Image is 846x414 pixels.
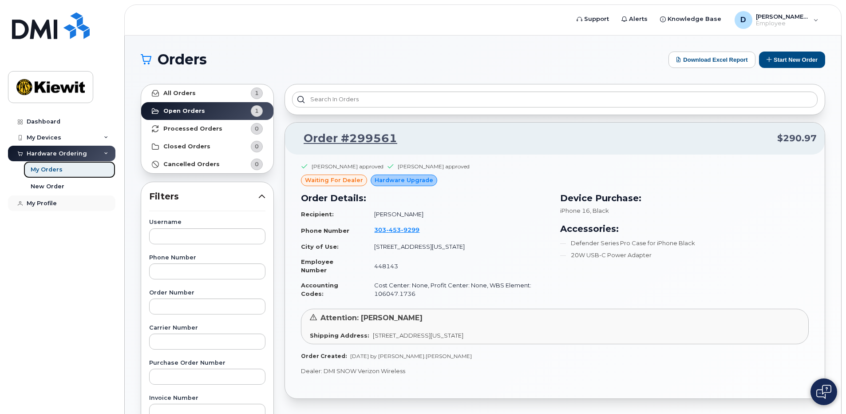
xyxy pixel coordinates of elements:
strong: Open Orders [163,107,205,115]
button: Start New Order [759,52,825,68]
td: 448143 [366,254,550,278]
label: Purchase Order Number [149,360,265,366]
span: 0 [255,124,259,133]
span: Filters [149,190,258,203]
span: , Black [590,207,609,214]
span: Attention: [PERSON_NAME] [320,314,423,322]
span: 9299 [401,226,419,233]
button: Download Excel Report [668,52,755,68]
a: 3034539299 [374,226,430,233]
td: [STREET_ADDRESS][US_STATE] [366,239,550,255]
span: Hardware Upgrade [375,176,433,184]
label: Username [149,219,265,225]
a: All Orders1 [141,84,273,102]
a: Processed Orders0 [141,120,273,138]
strong: All Orders [163,90,196,97]
div: [PERSON_NAME] approved [312,163,383,170]
strong: Cancelled Orders [163,161,220,168]
span: $290.97 [777,132,817,145]
label: Order Number [149,290,265,296]
td: Cost Center: None, Profit Center: None, WBS Element: 106047.1736 [366,278,550,301]
a: Closed Orders0 [141,138,273,155]
strong: Processed Orders [163,125,222,132]
label: Phone Number [149,255,265,261]
strong: Closed Orders [163,143,210,150]
a: Open Orders1 [141,102,273,120]
span: 0 [255,142,259,151]
p: Dealer: DMI SNOW Verizon Wireless [301,367,809,375]
strong: Phone Number [301,227,349,234]
h3: Accessories: [560,222,809,235]
span: 303 [374,226,419,233]
span: 453 [386,226,401,233]
span: Orders [158,53,207,66]
td: [PERSON_NAME] [366,207,550,222]
span: 1 [255,89,259,97]
input: Search in orders [292,92,818,107]
a: Cancelled Orders0 [141,155,273,173]
li: Defender Series Pro Case for iPhone Black [560,239,809,247]
li: 20W USB-C Power Adapter [560,251,809,259]
span: waiting for dealer [305,176,363,184]
strong: Accounting Codes: [301,282,338,297]
strong: Shipping Address: [310,332,369,339]
strong: City of Use: [301,243,339,250]
div: [PERSON_NAME] approved [398,163,470,170]
span: [STREET_ADDRESS][US_STATE] [373,332,463,339]
span: 0 [255,160,259,168]
h3: Device Purchase: [560,191,809,205]
strong: Order Created: [301,353,347,359]
span: 1 [255,107,259,115]
strong: Employee Number [301,258,333,274]
span: [DATE] by [PERSON_NAME].[PERSON_NAME] [350,353,472,359]
strong: Recipient: [301,211,334,218]
label: Invoice Number [149,395,265,401]
h3: Order Details: [301,191,550,205]
a: Order #299561 [293,131,397,147]
img: Open chat [816,385,831,399]
label: Carrier Number [149,325,265,331]
span: iPhone 16 [560,207,590,214]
